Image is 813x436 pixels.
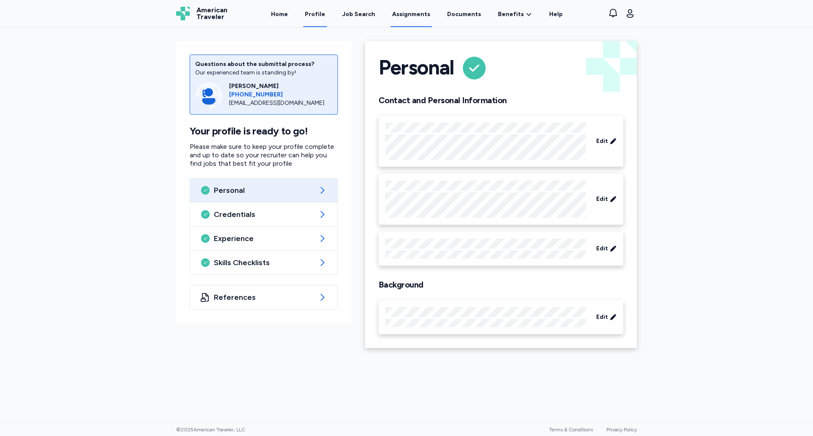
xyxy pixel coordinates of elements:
[549,427,593,433] a: Terms & Conditions
[196,7,227,20] span: American Traveler
[195,69,332,77] div: Our experienced team is standing by!
[498,10,532,19] a: Benefits
[596,244,608,253] span: Edit
[214,258,314,268] span: Skills Checklists
[390,1,432,27] a: Assignments
[342,10,375,19] div: Job Search
[176,7,190,20] img: Logo
[195,60,332,69] div: Questions about the submittal process?
[214,209,314,219] span: Credentials
[379,232,623,266] div: Edit
[303,1,327,27] a: Profile
[596,195,608,203] span: Edit
[379,280,623,290] h2: Background
[190,143,338,168] p: Please make sure to keep your profile complete and up to date so your recruiter can help you find...
[229,82,332,90] div: [PERSON_NAME]
[176,426,245,433] span: © 2025 American Traveler, LLC
[214,233,314,244] span: Experience
[498,10,524,19] span: Benefits
[379,55,454,82] h1: Personal
[190,125,338,137] h1: Your profile is ready to go!
[214,292,314,302] span: References
[596,137,608,145] span: Edit
[606,427,637,433] a: Privacy Policy
[379,95,623,106] h2: Contact and Personal Information
[214,185,314,195] span: Personal
[596,313,608,321] span: Edit
[379,174,623,225] div: Edit
[229,99,332,107] div: [EMAIL_ADDRESS][DOMAIN_NAME]
[229,90,332,99] a: [PHONE_NUMBER]
[379,300,623,335] div: Edit
[195,82,222,109] img: Consultant
[379,116,623,167] div: Edit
